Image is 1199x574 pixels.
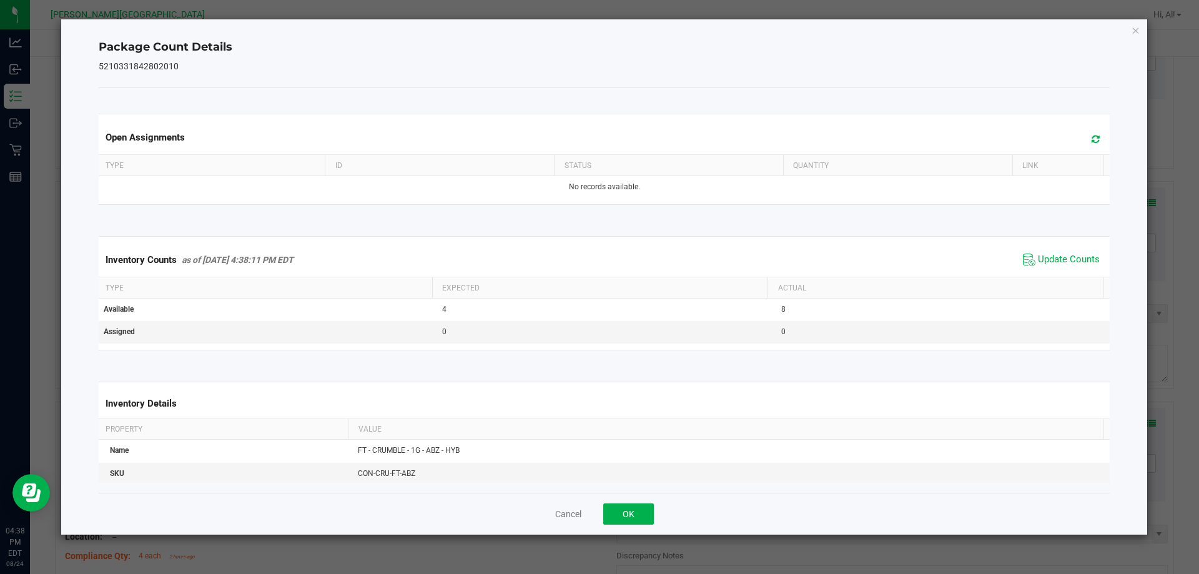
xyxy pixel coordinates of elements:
span: 0 [442,327,447,336]
span: Inventory Counts [106,254,177,265]
h5: 5210331842802010 [99,62,1110,71]
span: Expected [442,284,480,292]
span: Quantity [793,161,829,170]
span: Type [106,161,124,170]
span: 8 [781,305,786,314]
span: Assigned [104,327,135,336]
span: Inventory Details [106,398,177,409]
span: ID [335,161,342,170]
span: Name [110,446,129,455]
button: Cancel [555,508,581,520]
button: OK [603,503,654,525]
span: Actual [778,284,806,292]
td: No records available. [96,176,1113,198]
span: 0 [781,327,786,336]
span: CON-CRU-FT-ABZ [358,469,415,478]
span: Status [565,161,591,170]
span: as of [DATE] 4:38:11 PM EDT [182,255,294,265]
span: Type [106,284,124,292]
span: SKU [110,469,124,478]
h4: Package Count Details [99,39,1110,56]
button: Close [1132,22,1140,37]
span: FT - CRUMBLE - 1G - ABZ - HYB [358,446,460,455]
span: Update Counts [1038,254,1100,266]
span: Value [358,425,382,433]
span: 4 [442,305,447,314]
span: Property [106,425,142,433]
span: Available [104,305,134,314]
span: Link [1022,161,1039,170]
iframe: Resource center [12,474,50,512]
span: Open Assignments [106,132,185,143]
